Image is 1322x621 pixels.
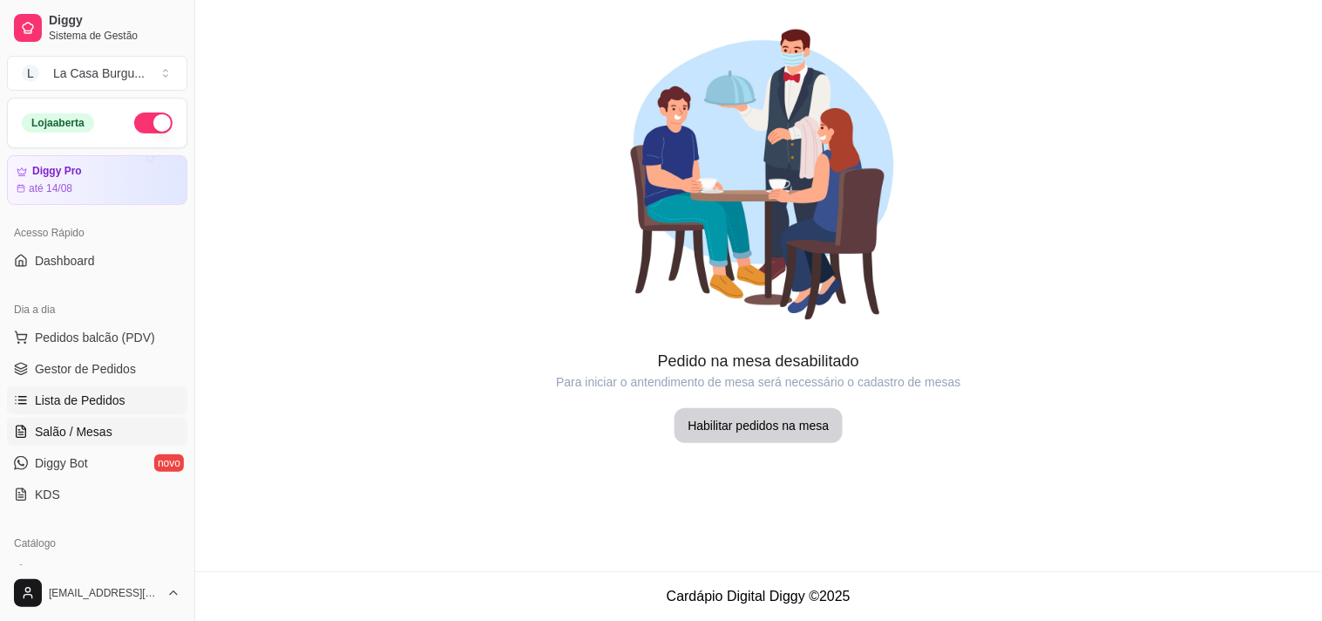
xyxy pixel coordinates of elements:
[35,454,88,472] span: Diggy Bot
[53,65,145,82] div: La Casa Burgu ...
[49,29,180,43] span: Sistema de Gestão
[7,324,187,351] button: Pedidos balcão (PDV)
[35,563,84,580] span: Produtos
[7,449,187,477] a: Diggy Botnovo
[7,219,187,247] div: Acesso Rápido
[7,296,187,324] div: Dia a dia
[7,56,187,91] button: Select a team
[134,113,173,133] button: Alterar Status
[29,181,72,195] article: até 14/08
[7,7,187,49] a: DiggySistema de Gestão
[195,373,1322,391] article: Para iniciar o antendimento de mesa será necessário o cadastro de mesas
[22,113,94,133] div: Loja aberta
[7,418,187,446] a: Salão / Mesas
[35,360,136,378] span: Gestor de Pedidos
[7,557,187,585] a: Produtos
[7,529,187,557] div: Catálogo
[195,349,1322,373] article: Pedido na mesa desabilitado
[7,481,187,508] a: KDS
[7,572,187,614] button: [EMAIL_ADDRESS][DOMAIN_NAME]
[7,355,187,383] a: Gestor de Pedidos
[49,13,180,29] span: Diggy
[35,392,125,409] span: Lista de Pedidos
[35,486,60,503] span: KDS
[35,423,112,440] span: Salão / Mesas
[22,65,39,82] span: L
[7,155,187,205] a: Diggy Proaté 14/08
[7,386,187,414] a: Lista de Pedidos
[675,408,844,443] button: Habilitar pedidos na mesa
[35,329,155,346] span: Pedidos balcão (PDV)
[49,586,159,600] span: [EMAIL_ADDRESS][DOMAIN_NAME]
[195,571,1322,621] footer: Cardápio Digital Diggy © 2025
[7,247,187,275] a: Dashboard
[35,252,95,270] span: Dashboard
[32,165,82,178] article: Diggy Pro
